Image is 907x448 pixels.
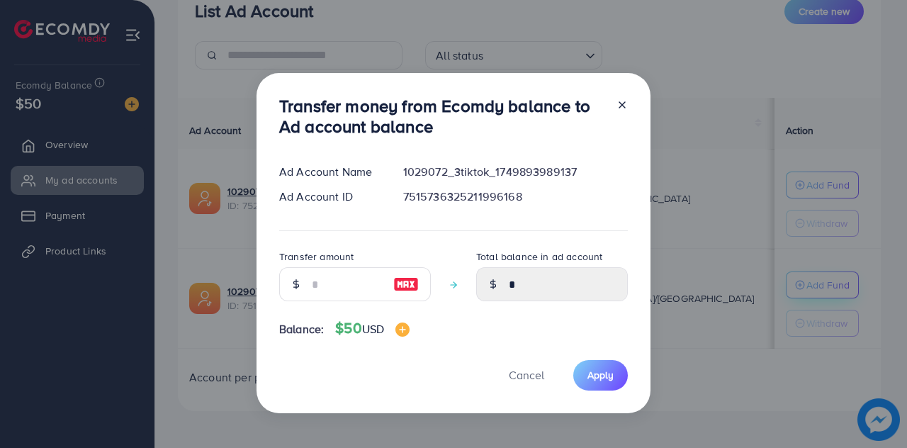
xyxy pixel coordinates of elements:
[395,323,410,337] img: image
[392,189,639,205] div: 7515736325211996168
[392,164,639,180] div: 1029072_3tiktok_1749893989137
[393,276,419,293] img: image
[279,96,605,137] h3: Transfer money from Ecomdy balance to Ad account balance
[279,321,324,337] span: Balance:
[268,164,392,180] div: Ad Account Name
[476,250,602,264] label: Total balance in ad account
[268,189,392,205] div: Ad Account ID
[573,360,628,391] button: Apply
[491,360,562,391] button: Cancel
[509,367,544,383] span: Cancel
[587,368,614,382] span: Apply
[279,250,354,264] label: Transfer amount
[335,320,410,337] h4: $50
[362,321,384,337] span: USD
